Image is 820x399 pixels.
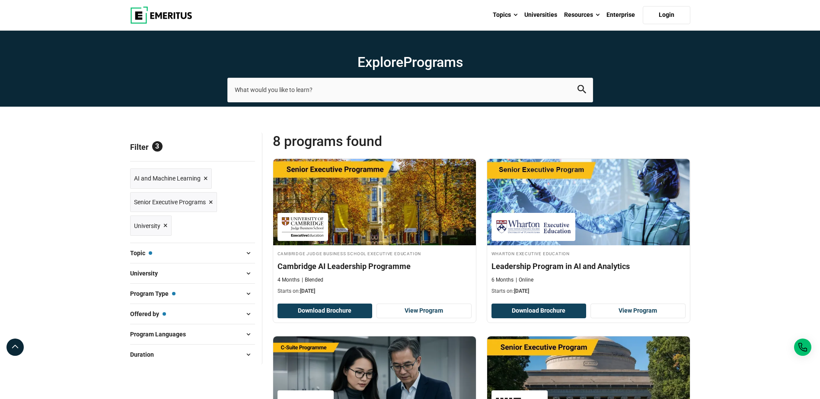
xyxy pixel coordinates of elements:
a: View Program [590,304,686,318]
h4: Cambridge Judge Business School Executive Education [278,250,472,257]
span: × [163,219,168,232]
p: 6 Months [491,276,514,284]
a: Senior Executive Programs × [130,192,217,212]
img: Cambridge AI Leadership Programme | Online AI and Machine Learning Course [273,159,476,245]
span: Duration [130,350,161,359]
p: Blended [302,276,323,284]
a: AI and Machine Learning Course by Cambridge Judge Business School Executive Education - September... [273,159,476,300]
h4: Cambridge AI Leadership Programme [278,261,472,272]
span: University [134,221,160,231]
p: Starts on: [491,288,686,295]
button: Download Brochure [491,304,587,318]
img: Wharton Executive Education [496,217,571,237]
span: × [204,172,208,185]
span: [DATE] [514,288,529,294]
span: Program Type [130,289,175,298]
button: University [130,267,255,280]
span: Program Languages [130,329,193,339]
button: Program Languages [130,328,255,341]
span: Offered by [130,309,166,319]
button: Program Type [130,287,255,300]
span: AI and Machine Learning [134,174,201,183]
button: Duration [130,348,255,361]
p: Starts on: [278,288,472,295]
span: 8 Programs found [273,133,482,150]
a: AI and Machine Learning × [130,168,212,189]
a: View Program [376,304,472,318]
span: Topic [130,248,152,258]
span: Programs [403,54,463,70]
span: × [209,196,213,209]
p: Filter [130,133,255,161]
h4: Leadership Program in AI and Analytics [491,261,686,272]
span: University [130,269,165,278]
span: Senior Executive Programs [134,197,206,207]
button: Offered by [130,307,255,320]
img: Leadership Program in AI and Analytics | Online AI and Machine Learning Course [487,159,690,245]
a: Login [643,6,690,24]
p: Online [516,276,533,284]
a: search [578,87,586,95]
img: Cambridge Judge Business School Executive Education [282,217,324,237]
button: search [578,85,586,95]
span: 3 [152,141,163,152]
a: University × [130,215,172,236]
span: [DATE] [300,288,315,294]
input: search-page [227,78,593,102]
p: 4 Months [278,276,300,284]
h4: Wharton Executive Education [491,250,686,257]
a: Reset all [228,142,255,154]
h1: Explore [227,54,593,71]
a: AI and Machine Learning Course by Wharton Executive Education - September 25, 2025 Wharton Execut... [487,159,690,300]
button: Download Brochure [278,304,373,318]
button: Topic [130,247,255,260]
